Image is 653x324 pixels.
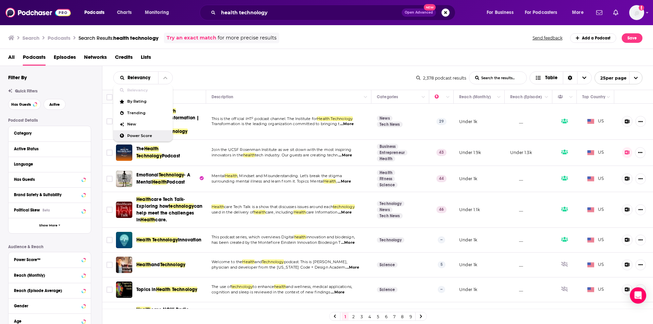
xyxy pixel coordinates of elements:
[366,312,373,321] a: 4
[9,218,91,233] button: Show More
[323,179,336,184] span: Health
[151,262,160,268] span: and
[14,129,85,137] button: Category
[212,179,323,184] span: surrounding mental illness and learn from it. Topics: Mental
[136,197,151,202] span: Health
[136,237,178,243] span: Health Technology
[255,259,262,264] span: and
[377,213,403,219] a: Tech News
[438,236,445,243] p: --
[587,261,604,268] span: US
[436,118,447,125] p: 29
[136,287,156,292] span: Topics in
[331,290,345,295] span: ...More
[113,71,173,84] h2: Choose List sort
[510,287,523,292] p: __
[444,93,452,101] button: Column Actions
[152,179,167,185] span: Health
[115,52,133,66] a: Credits
[622,33,642,43] button: Save
[14,257,80,262] div: Power Score™
[399,312,406,321] a: 8
[43,208,50,212] div: Beta
[362,93,370,101] button: Column Actions
[438,286,445,293] p: --
[8,244,91,249] p: Audience & Reach
[116,144,132,161] img: The Health Technology Podcast
[377,176,395,182] a: Fitness
[587,206,604,213] span: US
[8,99,41,110] button: Has Guests
[436,206,447,213] p: 46
[610,7,621,18] a: Show notifications dropdown
[212,284,231,289] span: The use of
[567,7,592,18] button: open menu
[116,171,132,187] img: Emotional Technology - A Mental Health Podcast
[306,210,338,215] span: care Information
[127,134,167,138] span: Power Score
[587,149,604,156] span: US
[128,75,153,80] span: Relevancy
[14,160,85,168] button: Language
[416,75,466,81] div: 2,378 podcast results
[510,150,532,155] p: Under 1.3k
[140,7,178,18] button: open menu
[563,72,577,84] div: Sort Direction
[158,72,172,84] button: close menu
[255,153,338,157] span: tech industry. Our guests are creating techn
[116,202,132,218] img: Healthcare Tech Talk- Exploring how technology can help meet the challenges in Healthcare.
[212,173,225,178] span: Mental
[15,89,37,93] span: Quick Filters
[294,210,306,215] span: Health
[218,7,402,18] input: Search podcasts, credits, & more...
[141,52,151,66] span: Lists
[23,52,46,66] a: Podcasts
[136,286,197,293] a: Topics inHealth Technology
[629,5,644,20] img: User Profile
[377,182,398,188] a: Science
[459,119,477,124] p: Under 1k
[572,8,584,17] span: More
[14,147,81,151] div: Active Status
[635,173,646,184] button: Show More Button
[510,119,523,124] p: __
[116,257,132,273] img: Health and Technology
[338,153,352,158] span: ...More
[587,237,604,243] span: US
[44,99,66,110] button: Active
[459,150,481,155] p: Under 1.9k
[294,235,306,239] span: health
[39,224,57,227] span: Show More
[159,172,184,178] span: Technology
[162,129,188,134] span: Technology
[243,153,255,157] span: health
[106,150,113,156] span: Toggle select row
[14,190,85,199] button: Brand Safety & Suitability
[358,312,365,321] a: 3
[266,210,294,215] span: care, including
[424,4,436,11] span: New
[206,5,462,20] div: Search podcasts, credits, & more...
[377,237,404,243] a: Technology
[510,207,523,212] p: __
[225,173,237,178] span: Health
[530,71,592,84] button: Choose View
[8,118,91,123] p: Podcast Details
[224,204,333,209] span: care Tech Talk is a show that discusses issues around each
[419,93,428,101] button: Column Actions
[635,235,646,245] button: Show More Button
[253,284,274,289] span: to enhance
[136,261,185,268] a: HealthandTechnology
[306,235,355,239] span: innovation and biodesign,
[377,93,398,101] div: Categories
[635,147,646,158] button: Show More Button
[595,73,626,83] span: 25 per page
[169,203,194,209] span: technology
[5,6,71,19] img: Podchaser - Follow, Share and Rate Podcasts
[274,284,286,289] span: health
[212,153,243,157] span: innovators in the
[136,203,202,223] span: can help meet the challenges in
[178,237,202,243] span: Innovation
